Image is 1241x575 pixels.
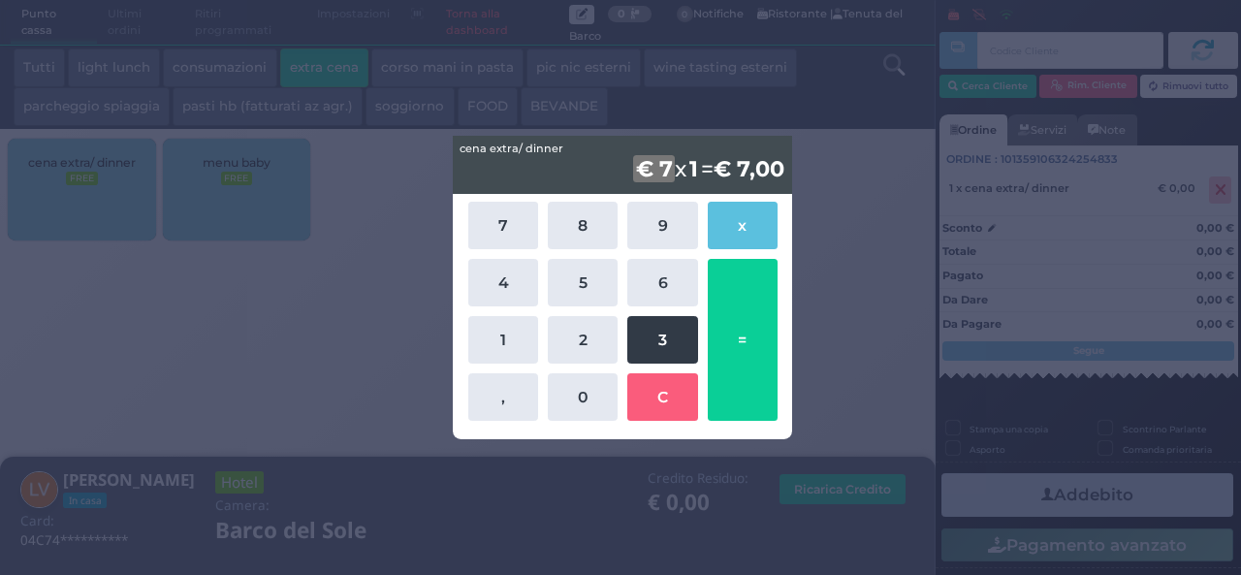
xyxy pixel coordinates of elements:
[714,155,784,182] b: € 7,00
[708,259,778,421] button: =
[468,202,538,249] button: 7
[633,155,676,182] b: € 7
[686,155,701,182] b: 1
[627,202,697,249] button: 9
[468,373,538,421] button: ,
[468,259,538,306] button: 4
[627,373,697,421] button: C
[548,259,618,306] button: 5
[548,316,618,364] button: 2
[548,373,618,421] button: 0
[708,202,778,249] button: x
[627,316,697,364] button: 3
[453,136,792,194] div: x =
[460,141,563,157] span: cena extra/ dinner
[468,316,538,364] button: 1
[627,259,697,306] button: 6
[548,202,618,249] button: 8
